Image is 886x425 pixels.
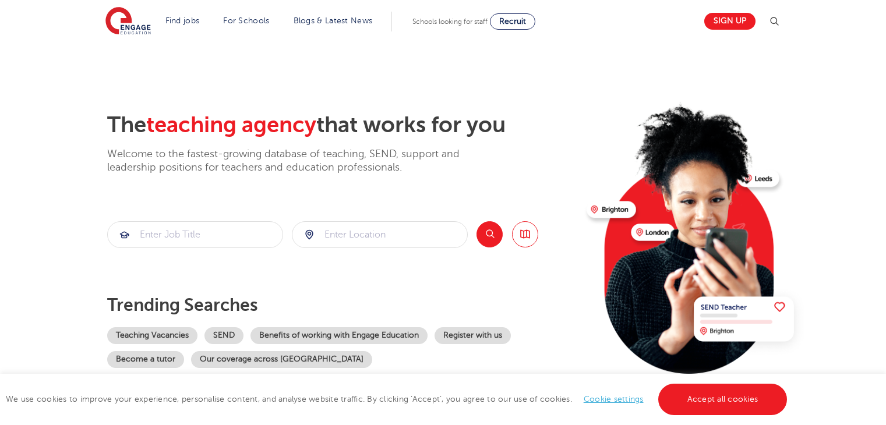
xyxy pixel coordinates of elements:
a: Register with us [435,327,511,344]
h2: The that works for you [107,112,577,139]
input: Submit [108,222,283,247]
span: Schools looking for staff [412,17,488,26]
a: Our coverage across [GEOGRAPHIC_DATA] [191,351,372,368]
span: Recruit [499,17,526,26]
img: Engage Education [105,7,151,36]
a: Recruit [490,13,535,30]
p: Welcome to the fastest-growing database of teaching, SEND, support and leadership positions for t... [107,147,492,175]
a: Sign up [704,13,756,30]
span: teaching agency [146,112,316,137]
button: Search [476,221,503,247]
a: Find jobs [165,16,200,25]
a: For Schools [223,16,269,25]
div: Submit [107,221,283,248]
a: Teaching Vacancies [107,327,197,344]
a: SEND [204,327,243,344]
div: Submit [292,221,468,248]
a: Benefits of working with Engage Education [250,327,428,344]
a: Accept all cookies [658,384,788,415]
p: Trending searches [107,295,577,316]
input: Submit [292,222,467,247]
span: We use cookies to improve your experience, personalise content, and analyse website traffic. By c... [6,395,790,403]
a: Become a tutor [107,351,184,368]
a: Cookie settings [584,395,644,403]
a: Blogs & Latest News [294,16,373,25]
